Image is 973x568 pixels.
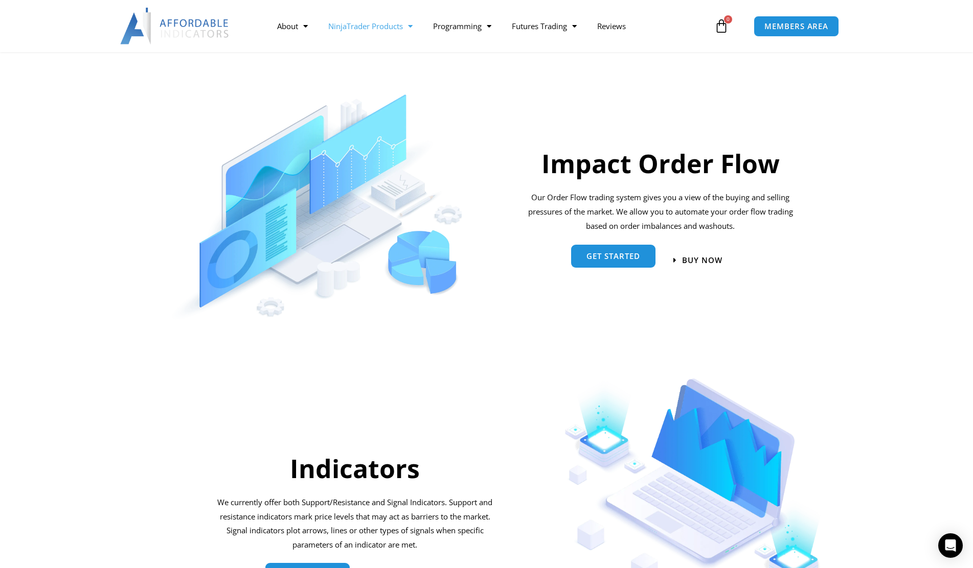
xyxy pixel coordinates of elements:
[571,245,655,268] a: Get started
[586,252,640,260] span: Get started
[724,15,732,23] span: 0
[754,16,839,37] a: MEMBERS AREA
[318,14,423,38] a: NinjaTrader Products
[423,14,502,38] a: Programming
[523,191,798,233] div: Our Order Flow trading system gives you a view of the buying and selling pressures of the market....
[211,452,500,485] h2: Indicators
[699,11,744,41] a: 0
[938,533,963,558] div: Open Intercom Messenger
[502,14,587,38] a: Futures Trading
[172,94,462,319] img: OrderFlow | Affordable Indicators – NinjaTrader
[673,256,722,264] a: BUY NOW
[120,8,230,44] img: LogoAI | Affordable Indicators – NinjaTrader
[587,14,636,38] a: Reviews
[764,22,828,30] span: MEMBERS AREA
[267,14,712,38] nav: Menu
[211,495,500,552] p: We currently offer both Support/Resistance and Signal Indicators. Support and resistance indicato...
[523,147,798,180] h2: Impact Order Flow
[267,14,318,38] a: About
[682,256,722,264] span: BUY NOW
